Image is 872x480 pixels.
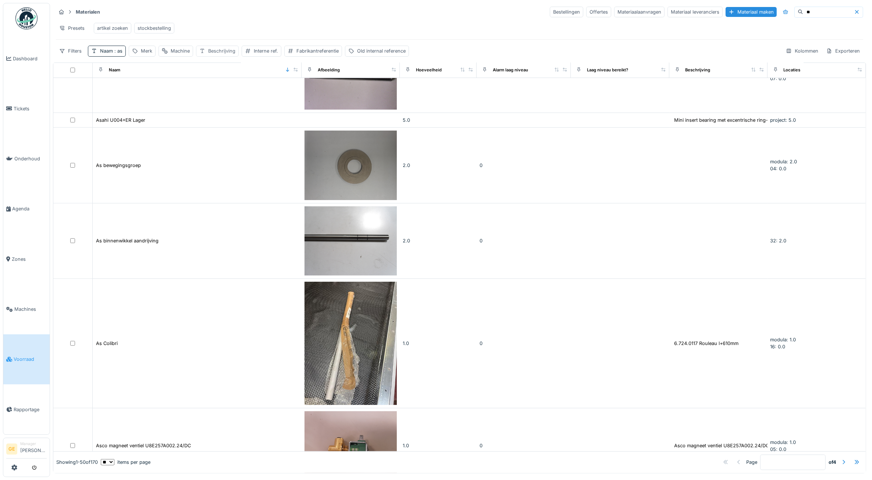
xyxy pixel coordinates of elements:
div: Merk [141,47,152,54]
div: Fabrikantreferentie [296,47,339,54]
span: 16: 0.0 [770,344,786,349]
div: Locaties [784,67,801,73]
a: Onderhoud [3,134,50,184]
div: As binnenwikkel aandrijving [96,237,159,244]
div: Naam [109,67,120,73]
span: Onderhoud [14,155,47,162]
span: Agenda [12,205,47,212]
div: Alarm laag niveau [493,67,528,73]
a: Dashboard [3,33,50,83]
div: Hoeveelheid [416,67,442,73]
div: artikel zoeken [97,25,128,32]
div: Asahi U004+ER Lager [96,117,145,124]
div: Offertes [586,7,611,17]
span: Zones [12,256,47,263]
div: Afbeelding [318,67,340,73]
div: Presets [56,23,88,33]
div: Materiaalaanvragen [614,7,665,17]
a: Agenda [3,184,50,234]
div: Machine [171,47,190,54]
div: 1.0 [403,442,473,449]
div: Naam [100,47,122,54]
div: Interne ref. [254,47,278,54]
div: Filters [56,46,85,56]
span: project: 5.0 [770,117,796,123]
a: Machines [3,284,50,334]
div: Old internal reference [357,47,406,54]
span: modula: 2.0 [770,159,797,164]
img: As binnenwikkel aandrijving [305,206,397,275]
div: 5.0 [403,117,473,124]
div: 0 [480,162,568,169]
span: : as [113,48,122,54]
img: Badge_color-CXgf-gQk.svg [15,7,38,29]
div: Beschrijving [208,47,235,54]
div: Mini insert bearing met excentrische ring-ASAHI... [675,117,787,124]
a: Zones [3,234,50,284]
div: Beschrijving [686,67,711,73]
a: Tickets [3,83,50,134]
span: Machines [14,306,47,313]
div: Materiaal leveranciers [668,7,723,17]
div: Bestellingen [550,7,583,17]
div: Page [746,459,757,466]
div: 0 [480,442,568,449]
a: Voorraad [3,334,50,384]
div: As Colibri [96,340,118,347]
strong: of 4 [829,459,836,466]
span: 05: 0.0 [770,447,787,452]
span: Voorraad [14,356,47,363]
a: Rapportage [3,384,50,434]
div: Laag niveau bereikt? [587,67,628,73]
div: 0 [480,340,568,347]
span: modula: 1.0 [770,337,796,342]
div: 1.0 [403,340,473,347]
div: Asco magneet ventiel U8E257A002.24/DC [96,442,191,449]
li: GE [6,444,17,455]
li: [PERSON_NAME] [20,441,47,457]
span: Rapportage [14,406,47,413]
span: 32: 2.0 [770,238,787,243]
div: Manager [20,441,47,447]
div: Showing 1 - 50 of 170 [56,459,98,466]
span: modula: 1.0 [770,440,796,445]
div: 0 [480,237,568,244]
div: Exporteren [823,46,863,56]
div: Kolommen [783,46,822,56]
span: 07: 0.0 [770,76,786,81]
a: GE Manager[PERSON_NAME] [6,441,47,459]
img: As Colibri [305,282,397,405]
span: Dashboard [13,55,47,62]
div: 2.0 [403,237,473,244]
span: Tickets [14,105,47,112]
strong: Materialen [73,8,103,15]
div: 6.724.0117 Rouleau l+610mm [675,340,739,347]
div: As bewegingsgroep [96,162,141,169]
span: 04: 0.0 [770,166,787,171]
div: 2.0 [403,162,473,169]
div: Asco magneet ventiel U8E257A002.24/DC ALGEMEEN [675,442,797,449]
div: items per page [101,459,150,466]
div: Materiaal maken [726,7,777,17]
div: stockbestelling [138,25,171,32]
img: As bewegingsgroep [305,131,397,200]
